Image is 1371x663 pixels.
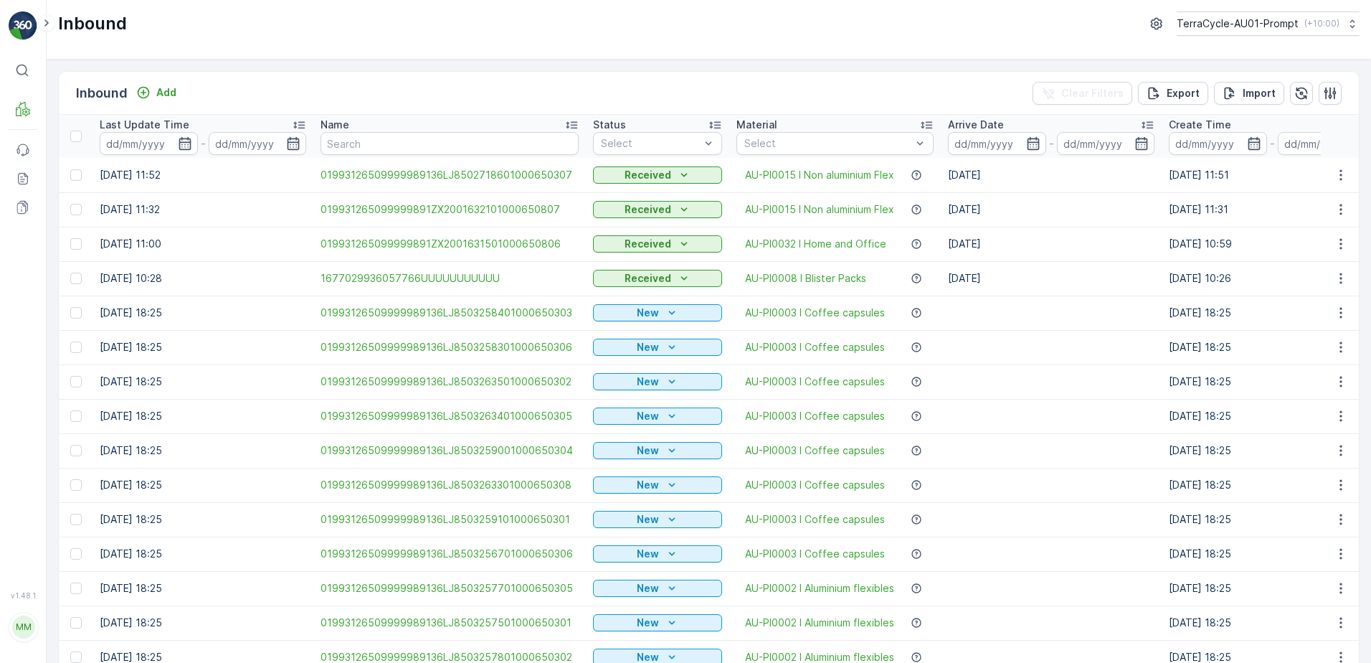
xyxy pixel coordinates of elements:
[92,468,313,502] td: [DATE] 18:25
[1138,82,1208,105] button: Export
[70,617,82,629] div: Toggle Row Selected
[593,442,722,459] button: New
[70,273,82,284] div: Toggle Row Selected
[593,339,722,356] button: New
[92,571,313,606] td: [DATE] 18:25
[100,132,198,155] input: dd/mm/yyyy
[1167,86,1200,100] p: Export
[745,478,885,492] a: AU-PI0003 I Coffee capsules
[70,652,82,663] div: Toggle Row Selected
[321,340,579,354] a: 01993126509999989136LJ8503258301000650306
[593,270,722,287] button: Received
[941,227,1162,261] td: [DATE]
[92,192,313,227] td: [DATE] 11:32
[92,330,313,365] td: [DATE] 18:25
[321,478,579,492] a: 01993126509999989136LJ8503263301000650308
[941,192,1162,227] td: [DATE]
[745,581,894,596] a: AU-PI0002 I Aluminium flexibles
[593,373,722,390] button: New
[100,118,189,132] p: Last Update Time
[1177,17,1299,31] p: TerraCycle-AU01-Prompt
[745,512,885,527] span: AU-PI0003 I Coffee capsules
[593,304,722,321] button: New
[625,202,671,217] p: Received
[1177,11,1360,36] button: TerraCycle-AU01-Prompt(+10:00)
[92,261,313,296] td: [DATE] 10:28
[321,616,579,630] span: 01993126509999989136LJ8503257501000650301
[593,511,722,528] button: New
[321,168,579,182] a: 01993126509999989136LJ8502718601000650307
[745,271,866,286] span: AU-PI0008 I Blister Packs
[1057,132,1155,155] input: dd/mm/yyyy
[201,135,206,152] p: -
[92,502,313,537] td: [DATE] 18:25
[1061,86,1124,100] p: Clear Filters
[1270,135,1275,152] p: -
[9,11,37,40] img: logo
[601,136,700,151] p: Select
[637,306,659,320] p: New
[593,614,722,631] button: New
[948,132,1046,155] input: dd/mm/yyyy
[321,512,579,527] a: 01993126509999989136LJ8503259101000650301
[70,169,82,181] div: Toggle Row Selected
[593,118,626,132] p: Status
[745,237,886,251] a: AU-PI0032 I Home and Office
[321,271,579,286] a: 1677029936057766UUUUUUUUUUU
[745,202,894,217] a: AU-PI0015 I Non aluminium Flex
[637,478,659,492] p: New
[12,616,35,639] div: MM
[70,445,82,456] div: Toggle Row Selected
[637,581,659,596] p: New
[745,616,894,630] a: AU-PI0002 I Aluminium flexibles
[744,136,911,151] p: Select
[637,375,659,389] p: New
[1169,132,1267,155] input: dd/mm/yyyy
[625,237,671,251] p: Received
[321,118,349,132] p: Name
[209,132,307,155] input: dd/mm/yyyy
[321,581,579,596] a: 01993126509999989136LJ8503257701000650305
[637,547,659,561] p: New
[92,227,313,261] td: [DATE] 11:00
[593,545,722,563] button: New
[76,83,128,103] p: Inbound
[321,375,579,389] a: 01993126509999989136LJ8503263501000650302
[745,340,885,354] a: AU-PI0003 I Coffee capsules
[70,204,82,215] div: Toggle Row Selected
[593,476,722,494] button: New
[941,158,1162,192] td: [DATE]
[745,547,885,561] a: AU-PI0003 I Coffee capsules
[92,296,313,330] td: [DATE] 18:25
[321,132,579,155] input: Search
[70,307,82,319] div: Toggle Row Selected
[745,443,885,458] span: AU-PI0003 I Coffee capsules
[131,84,182,101] button: Add
[321,237,579,251] a: 019931265099999891ZX2001631501000650806
[941,261,1162,296] td: [DATE]
[745,168,894,182] span: AU-PI0015 I Non aluminium Flex
[625,271,671,286] p: Received
[593,201,722,218] button: Received
[321,547,579,561] a: 01993126509999989136LJ8503256701000650306
[1214,82,1284,105] button: Import
[321,409,579,423] a: 01993126509999989136LJ8503263401000650305
[625,168,671,182] p: Received
[321,443,579,458] a: 01993126509999989136LJ8503259001000650304
[321,202,579,217] a: 019931265099999891ZX2001632101000650807
[70,376,82,387] div: Toggle Row Selected
[637,409,659,423] p: New
[70,342,82,353] div: Toggle Row Selected
[70,479,82,491] div: Toggle Row Selected
[92,606,313,640] td: [DATE] 18:25
[593,580,722,597] button: New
